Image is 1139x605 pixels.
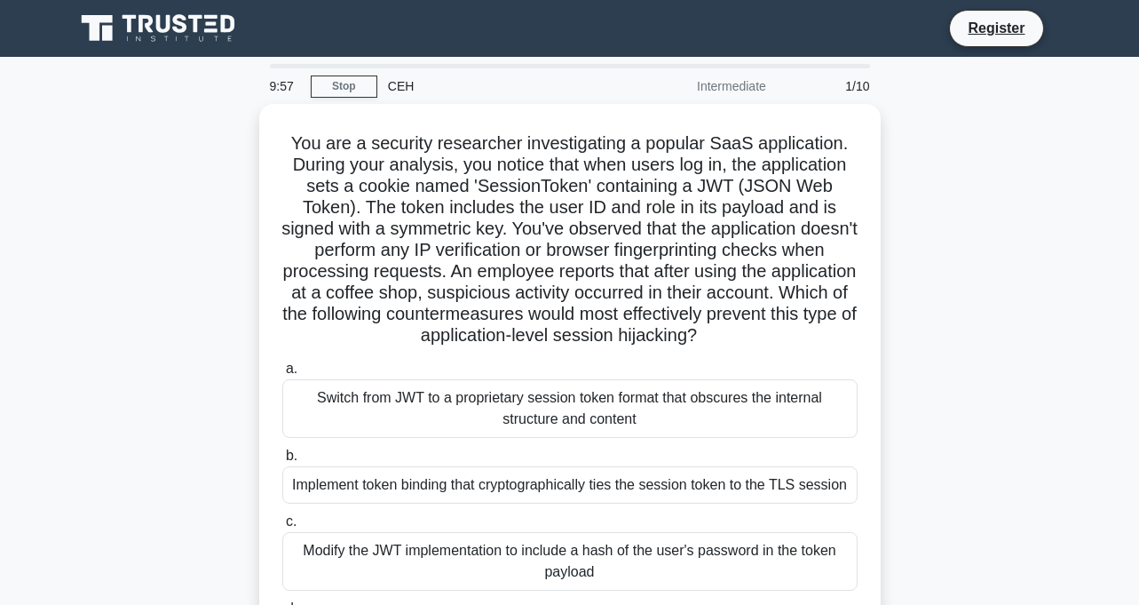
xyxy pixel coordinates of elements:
a: Stop [311,76,377,98]
div: CEH [377,68,621,104]
div: Switch from JWT to a proprietary session token format that obscures the internal structure and co... [282,379,858,438]
span: a. [286,361,297,376]
span: b. [286,448,297,463]
div: 1/10 [777,68,881,104]
div: 9:57 [259,68,311,104]
div: Modify the JWT implementation to include a hash of the user's password in the token payload [282,532,858,591]
span: c. [286,513,297,529]
h5: You are a security researcher investigating a popular SaaS application. During your analysis, you... [281,132,859,347]
div: Intermediate [621,68,777,104]
div: Implement token binding that cryptographically ties the session token to the TLS session [282,466,858,504]
a: Register [957,17,1035,39]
